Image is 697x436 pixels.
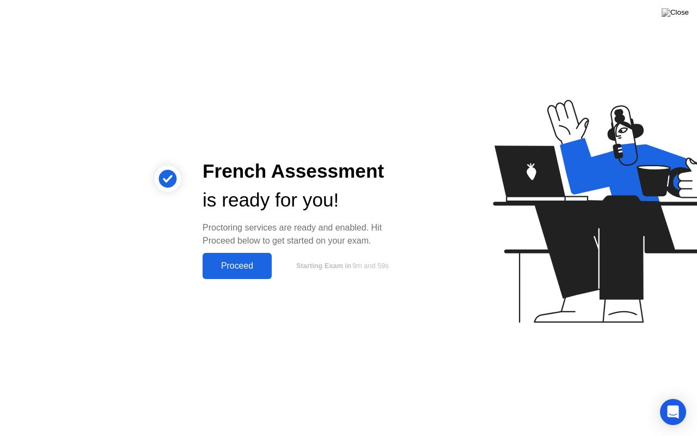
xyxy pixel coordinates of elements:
[206,261,268,271] div: Proceed
[352,262,389,270] span: 9m and 59s
[203,186,405,215] div: is ready for you!
[203,157,405,186] div: French Assessment
[660,399,686,425] div: Open Intercom Messenger
[203,253,272,279] button: Proceed
[203,221,405,247] div: Proctoring services are ready and enabled. Hit Proceed below to get started on your exam.
[277,256,405,276] button: Starting Exam in9m and 59s
[662,8,689,17] img: Close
